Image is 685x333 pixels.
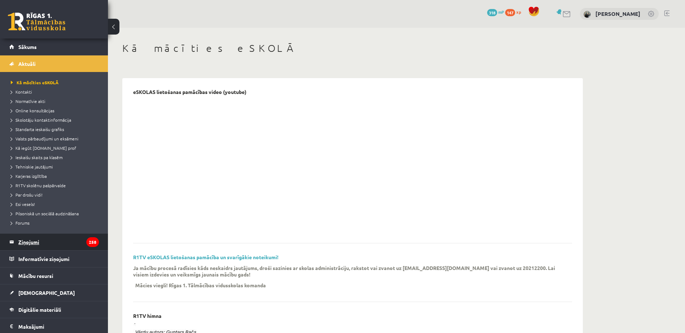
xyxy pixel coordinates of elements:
span: R1TV skolēnu pašpārvalde [11,183,66,188]
a: Esi vesels! [11,201,101,207]
a: Ziņojumi258 [9,234,99,250]
a: 147 xp [505,9,525,15]
span: 318 [487,9,497,16]
span: Ieskaišu skaits pa klasēm [11,154,63,160]
a: R1TV eSKOLAS lietošanas pamācība un svarīgākie noteikumi! [133,254,278,260]
a: Informatīvie ziņojumi [9,251,99,267]
a: Rīgas 1. Tālmācības vidusskola [8,13,65,31]
span: Skolotāju kontaktinformācija [11,117,71,123]
span: Esi vesels! [11,201,35,207]
a: Kā mācīties eSKOLĀ [11,79,101,86]
img: Sofija Jurģevica [584,11,591,18]
span: mP [498,9,504,15]
span: Sākums [18,44,37,50]
p: Mācies viegli! [135,282,168,288]
a: Karjeras izglītība [11,173,101,179]
span: Standarta ieskaišu grafiks [11,126,64,132]
span: Digitālie materiāli [18,306,61,313]
a: Forums [11,220,101,226]
span: Online konsultācijas [11,108,54,113]
a: [DEMOGRAPHIC_DATA] [9,284,99,301]
h1: Kā mācīties eSKOLĀ [122,42,583,54]
legend: Ziņojumi [18,234,99,250]
span: Pilsoniskā un sociālā audzināšana [11,211,79,216]
span: Kontakti [11,89,32,95]
a: Skolotāju kontaktinformācija [11,117,101,123]
a: Kontakti [11,89,101,95]
p: eSKOLAS lietošanas pamācības video (youtube) [133,89,246,95]
a: Online konsultācijas [11,107,101,114]
span: [DEMOGRAPHIC_DATA] [18,289,75,296]
a: Mācību resursi [9,267,99,284]
span: Kā iegūt [DOMAIN_NAME] prof [11,145,76,151]
span: Kā mācīties eSKOLĀ [11,80,59,85]
span: Mācību resursi [18,273,53,279]
i: 258 [86,237,99,247]
p: Ja mācību procesā radīsies kāds neskaidrs jautājums, droši sazinies ar skolas administrāciju, rak... [133,265,561,278]
a: Aktuāli [9,55,99,72]
span: Tehniskie jautājumi [11,164,53,170]
a: 318 mP [487,9,504,15]
a: Par drošu vidi! [11,192,101,198]
span: Forums [11,220,30,226]
legend: Informatīvie ziņojumi [18,251,99,267]
a: Ieskaišu skaits pa klasēm [11,154,101,161]
span: xp [516,9,521,15]
a: Pilsoniskā un sociālā audzināšana [11,210,101,217]
span: Valsts pārbaudījumi un eksāmeni [11,136,78,141]
a: Sākums [9,39,99,55]
a: R1TV skolēnu pašpārvalde [11,182,101,189]
a: Tehniskie jautājumi [11,163,101,170]
a: Valsts pārbaudījumi un eksāmeni [11,135,101,142]
span: Aktuāli [18,60,36,67]
p: Rīgas 1. Tālmācības vidusskolas komanda [169,282,266,288]
a: Standarta ieskaišu grafiks [11,126,101,132]
span: Par drošu vidi! [11,192,42,198]
span: Normatīvie akti [11,98,45,104]
a: Normatīvie akti [11,98,101,104]
p: R1TV himna [133,313,162,319]
span: Karjeras izglītība [11,173,47,179]
a: Kā iegūt [DOMAIN_NAME] prof [11,145,101,151]
span: 147 [505,9,515,16]
a: [PERSON_NAME] [595,10,640,17]
a: Digitālie materiāli [9,301,99,318]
